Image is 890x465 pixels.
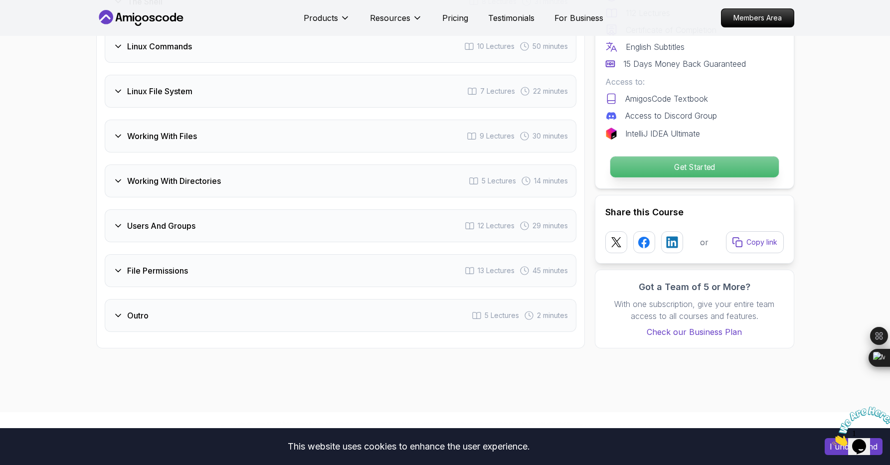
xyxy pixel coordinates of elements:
[533,86,568,96] span: 22 minutes
[482,176,516,186] span: 5 Lectures
[4,4,8,12] span: 1
[7,436,810,458] div: This website uses cookies to enhance the user experience.
[533,221,568,231] span: 29 minutes
[477,41,515,51] span: 10 Lectures
[626,41,685,53] p: English Subtitles
[442,12,468,24] a: Pricing
[478,266,515,276] span: 13 Lectures
[370,12,422,32] button: Resources
[534,176,568,186] span: 14 minutes
[610,156,778,177] p: Get Started
[828,403,890,450] iframe: chat widget
[721,9,794,27] p: Members Area
[105,120,576,153] button: Working With Files9 Lectures 30 minutes
[105,209,576,242] button: Users And Groups12 Lectures 29 minutes
[304,12,338,24] p: Products
[478,221,515,231] span: 12 Lectures
[605,326,784,338] a: Check our Business Plan
[127,265,188,277] h3: File Permissions
[605,205,784,219] h2: Share this Course
[609,156,779,178] button: Get Started
[105,254,576,287] button: File Permissions13 Lectures 45 minutes
[625,128,700,140] p: IntelliJ IDEA Ultimate
[537,310,568,320] span: 2 minutes
[533,266,568,276] span: 45 minutes
[480,86,515,96] span: 7 Lectures
[105,75,576,108] button: Linux File System7 Lectures 22 minutes
[554,12,603,24] a: For Business
[625,110,717,122] p: Access to Discord Group
[533,131,568,141] span: 30 minutes
[127,220,195,232] h3: Users And Groups
[721,8,794,27] a: Members Area
[127,85,192,97] h3: Linux File System
[625,93,708,105] p: AmigosCode Textbook
[605,128,617,140] img: jetbrains logo
[480,131,515,141] span: 9 Lectures
[488,12,534,24] a: Testimonials
[746,237,777,247] p: Copy link
[726,231,784,253] button: Copy link
[4,4,66,43] img: Chat attention grabber
[700,236,709,248] p: or
[304,12,350,32] button: Products
[127,310,149,321] h3: Outro
[127,175,221,187] h3: Working With Directories
[605,298,784,322] p: With one subscription, give your entire team access to all courses and features.
[623,58,746,70] p: 15 Days Money Back Guaranteed
[105,299,576,332] button: Outro5 Lectures 2 minutes
[825,438,883,455] button: Accept cookies
[127,40,192,52] h3: Linux Commands
[127,130,197,142] h3: Working With Files
[485,310,519,320] span: 5 Lectures
[605,76,784,88] p: Access to:
[533,41,568,51] span: 50 minutes
[605,280,784,294] h3: Got a Team of 5 or More?
[105,164,576,197] button: Working With Directories5 Lectures 14 minutes
[370,12,410,24] p: Resources
[105,30,576,63] button: Linux Commands10 Lectures 50 minutes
